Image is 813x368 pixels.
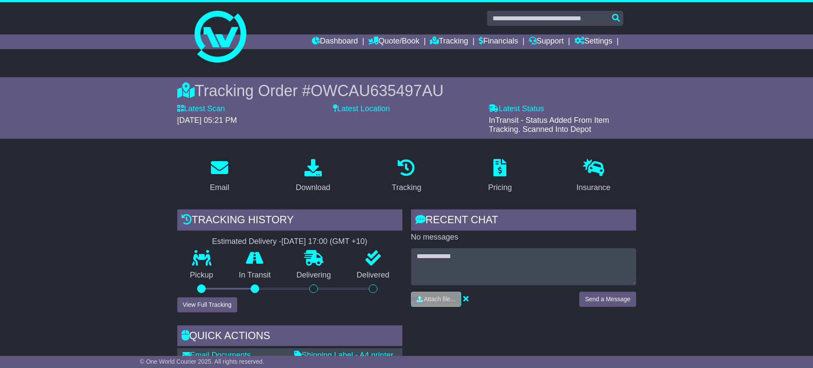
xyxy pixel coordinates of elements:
[574,34,612,49] a: Settings
[226,271,284,280] p: In Transit
[282,237,367,246] div: [DATE] 17:00 (GMT +10)
[177,297,237,312] button: View Full Tracking
[488,182,512,193] div: Pricing
[529,34,564,49] a: Support
[333,104,390,114] label: Latest Location
[430,34,468,49] a: Tracking
[294,351,393,359] a: Shipping Label - A4 printer
[312,34,358,49] a: Dashboard
[290,156,336,196] a: Download
[577,182,611,193] div: Insurance
[411,209,636,233] div: RECENT CHAT
[368,34,419,49] a: Quote/Book
[571,156,616,196] a: Insurance
[284,271,344,280] p: Delivering
[489,116,609,134] span: InTransit - Status Added From Item Tracking. Scanned Into Depot
[177,209,402,233] div: Tracking history
[204,156,235,196] a: Email
[177,104,225,114] label: Latest Scan
[392,182,421,193] div: Tracking
[479,34,518,49] a: Financials
[483,156,518,196] a: Pricing
[177,271,226,280] p: Pickup
[344,271,402,280] p: Delivered
[296,182,330,193] div: Download
[210,182,229,193] div: Email
[177,116,237,125] span: [DATE] 05:21 PM
[579,292,636,307] button: Send a Message
[386,156,427,196] a: Tracking
[140,358,264,365] span: © One World Courier 2025. All rights reserved.
[177,325,402,349] div: Quick Actions
[489,104,544,114] label: Latest Status
[411,233,636,242] p: No messages
[177,237,402,246] div: Estimated Delivery -
[177,81,636,100] div: Tracking Order #
[311,82,443,100] span: OWCAU635497AU
[182,351,251,359] a: Email Documents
